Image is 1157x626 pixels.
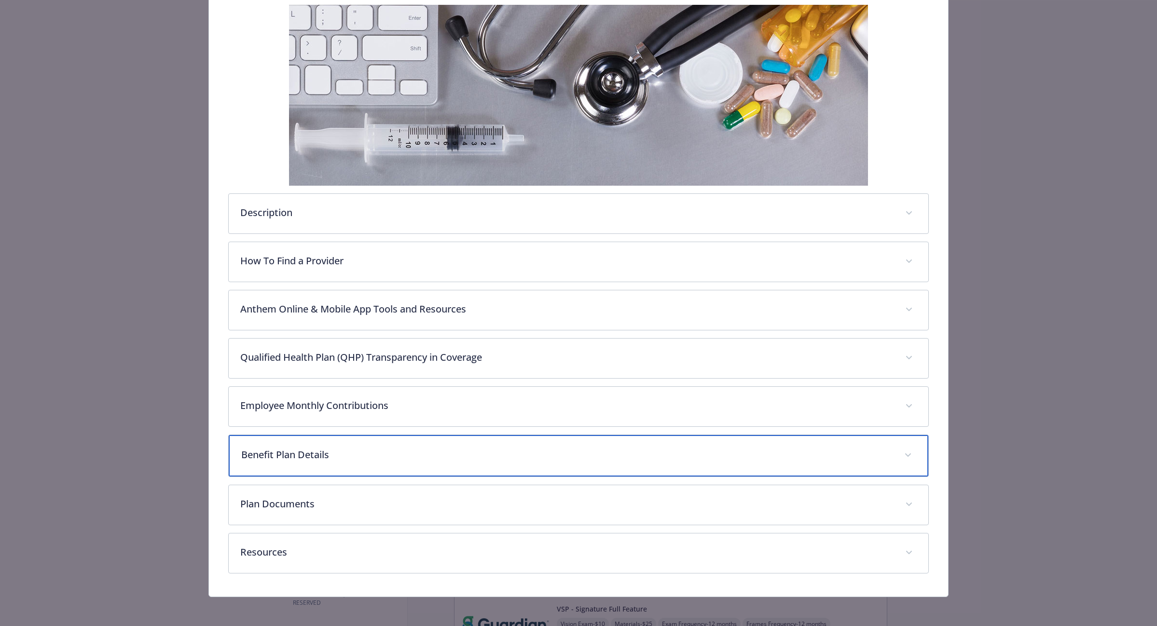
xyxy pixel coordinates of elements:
[229,242,929,282] div: How To Find a Provider
[289,5,868,186] img: banner
[229,435,929,476] div: Benefit Plan Details
[229,194,929,233] div: Description
[240,205,894,220] p: Description
[229,290,929,330] div: Anthem Online & Mobile App Tools and Resources
[229,339,929,378] div: Qualified Health Plan (QHP) Transparency in Coverage
[229,387,929,426] div: Employee Monthly Contributions
[240,254,894,268] p: How To Find a Provider
[229,533,929,573] div: Resources
[240,350,894,365] p: Qualified Health Plan (QHP) Transparency in Coverage
[229,485,929,525] div: Plan Documents
[240,398,894,413] p: Employee Monthly Contributions
[240,545,894,559] p: Resources
[240,302,894,316] p: Anthem Online & Mobile App Tools and Resources
[241,448,893,462] p: Benefit Plan Details
[240,497,894,511] p: Plan Documents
